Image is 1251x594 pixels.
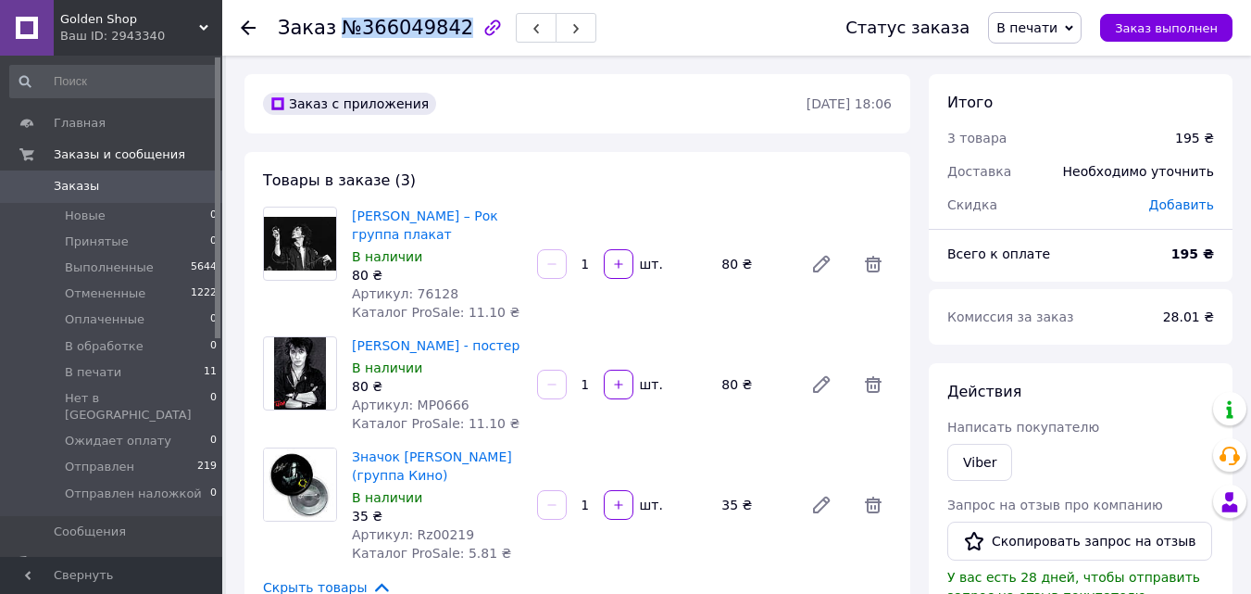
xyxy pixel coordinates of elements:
[635,255,665,273] div: шт.
[635,375,665,394] div: шт.
[947,522,1212,561] button: Скопировать запрос на отзыв
[947,444,1012,481] a: Viber
[1115,21,1218,35] span: Заказ выполнен
[210,338,217,355] span: 0
[352,398,469,412] span: Артикул: MP0666
[60,11,199,28] span: Golden Shop
[947,131,1007,145] span: 3 товара
[274,337,327,410] img: Ви́ктор Цой - постер
[996,20,1057,35] span: В печати
[65,433,171,449] span: Ожидает оплату
[65,338,144,355] span: В обработке
[210,486,217,502] span: 0
[714,251,795,277] div: 80 ₴
[714,492,795,518] div: 35 ₴
[1171,246,1214,261] b: 195 ₴
[352,305,519,320] span: Каталог ProSale: 11.10 ₴
[845,19,970,37] div: Статус заказа
[65,234,129,250] span: Принятые
[1052,151,1225,192] div: Необходимо уточнить
[1163,310,1214,324] span: 28.01 ₴
[352,449,512,483] a: Значок [PERSON_NAME] (группа Кино)
[278,17,336,39] span: Заказ
[352,546,511,561] span: Каталог ProSale: 5.81 ₴
[352,527,474,542] span: Артикул: Rz00219
[855,246,892,283] span: Удалить
[263,93,436,115] div: Заказ с приложения
[263,171,416,189] span: Товары в заказе (3)
[65,311,144,328] span: Оплаченные
[1100,14,1232,42] button: Заказ выполнен
[191,259,217,276] span: 5644
[947,310,1074,324] span: Комиссия за заказ
[352,286,458,301] span: Артикул: 76128
[54,115,106,132] span: Главная
[352,377,522,396] div: 80 ₴
[210,208,217,224] span: 0
[54,178,99,195] span: Заказы
[352,416,519,431] span: Каталог ProSale: 11.10 ₴
[241,19,256,37] div: Вернуться назад
[855,487,892,524] span: Удалить
[947,164,1011,179] span: Доставка
[352,209,498,242] a: [PERSON_NAME] – Рок группа плакат
[65,390,210,423] span: Нет в [GEOGRAPHIC_DATA]
[65,285,145,302] span: Отмененные
[947,383,1021,400] span: Действия
[210,390,217,423] span: 0
[65,208,106,224] span: Новые
[1149,197,1214,212] span: Добавить
[197,459,217,475] span: 219
[60,28,222,44] div: Ваш ID: 2943340
[191,285,217,302] span: 1222
[342,17,473,39] span: №366049842
[947,94,993,111] span: Итого
[264,449,336,521] img: Значок Виктор Цлй (группа Кино)
[803,246,840,283] a: Редактировать
[54,524,126,540] span: Сообщения
[947,420,1099,435] span: Написать покупателю
[210,234,217,250] span: 0
[210,311,217,328] span: 0
[947,246,1050,261] span: Всего к оплате
[352,490,422,505] span: В наличии
[352,266,522,284] div: 80 ₴
[352,338,519,353] a: [PERSON_NAME] - постер
[947,197,997,212] span: Скидка
[807,96,892,111] time: [DATE] 18:06
[54,555,158,572] span: Товары и услуги
[264,217,336,272] img: Виктор Цой – Рок группа плакат
[635,496,665,514] div: шт.
[210,433,217,449] span: 0
[9,65,219,98] input: Поиск
[947,498,1163,512] span: Запрос на отзыв про компанию
[352,507,522,525] div: 35 ₴
[65,459,134,475] span: Отправлен
[352,249,422,264] span: В наличии
[65,259,154,276] span: Выполненные
[204,364,217,381] span: 11
[714,372,795,398] div: 80 ₴
[803,487,840,524] a: Редактировать
[65,364,121,381] span: В печати
[855,366,892,403] span: Удалить
[803,366,840,403] a: Редактировать
[54,146,185,163] span: Заказы и сообщения
[1175,129,1214,147] div: 195 ₴
[65,486,202,502] span: Отправлен наложкой
[352,360,422,375] span: В наличии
